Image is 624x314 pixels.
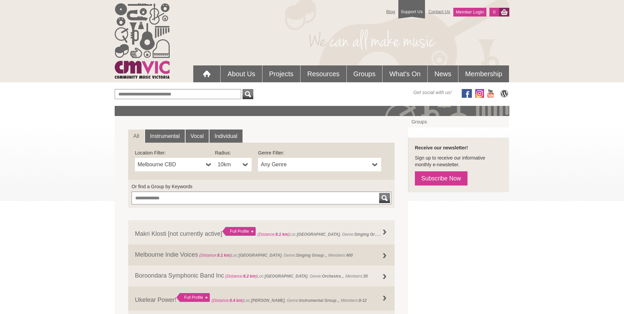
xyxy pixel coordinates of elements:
[251,298,285,303] strong: [PERSON_NAME]
[145,130,185,143] a: Instrumental
[276,232,288,237] strong: 8.1 km
[128,130,144,143] a: All
[199,253,231,258] span: (Distance: )
[238,253,281,258] strong: [GEOGRAPHIC_DATA]
[359,298,367,303] strong: 8-12
[128,220,395,245] a: Makri Klosti [not currently active] Full Profile (Distance:8.1 km)Loc:[GEOGRAPHIC_DATA], Genre:Si...
[299,298,339,303] strong: Instrumental Group ,
[297,232,340,237] strong: [GEOGRAPHIC_DATA]
[132,183,391,190] label: Or find a Group by Keywords
[453,8,486,17] a: Member Login
[243,274,256,279] strong: 8.2 km
[383,6,398,18] a: Blog
[215,149,252,156] label: Radius:
[209,130,243,143] a: Individual
[475,89,484,98] img: icon-instagram.png
[415,171,467,185] a: Subscribe Now
[258,149,381,156] label: Genre Filter:
[128,245,395,265] a: Melbourne Indie Voices (Distance:8.1 km)Loc:[GEOGRAPHIC_DATA], Genre:Singing Group ,, Members:400
[186,130,209,143] a: Vocal
[363,274,368,279] strong: 30
[415,154,502,168] p: Sign up to receive our informative monthly e-newsletter.
[408,116,509,127] a: Groups
[257,232,289,237] span: (Distance: )
[128,265,395,286] a: Boroondara Symphonic Band Inc (Distance:8.2 km)Loc:[GEOGRAPHIC_DATA], Genre:Orchestra ,, Members:30
[489,8,499,17] a: 0
[346,253,353,258] strong: 400
[115,3,170,79] img: cmvic_logo.png
[301,65,346,82] a: Resources
[257,230,406,237] span: Loc: , Genre: , Members:
[428,65,458,82] a: News
[222,227,256,236] div: Full Profile
[425,6,453,18] a: Contact Us
[218,161,240,169] span: 10km
[354,230,384,237] strong: Singing Group ,
[458,65,509,82] a: Membership
[215,158,252,171] a: 10km
[322,274,343,279] strong: Orchestra ,
[262,65,300,82] a: Projects
[296,253,326,258] strong: Singing Group ,
[135,158,215,171] a: Melbourne CBD
[138,161,203,169] span: Melbourne CBD
[347,65,382,82] a: Groups
[221,65,262,82] a: About Us
[198,253,353,258] span: Loc: , Genre: , Members:
[499,89,509,98] img: CMVic Blog
[413,89,452,96] span: Get social with us!
[211,298,367,303] span: Loc: , Genre: , Members:
[128,286,395,311] a: Ukelear Power! Full Profile (Distance:8.4 km)Loc:[PERSON_NAME], Genre:Instrumental Group ,, Membe...
[230,298,242,303] strong: 8.4 km
[211,298,244,303] span: (Distance: )
[261,161,370,169] span: Any Genre
[265,274,308,279] strong: [GEOGRAPHIC_DATA]
[135,149,215,156] label: Location Filter:
[176,293,210,302] div: Full Profile
[415,145,468,150] strong: Receive our newsletter!
[224,274,368,279] span: Loc: , Genre: , Members:
[225,274,257,279] span: (Distance: )
[258,158,381,171] a: Any Genre
[217,253,230,258] strong: 8.1 km
[382,65,427,82] a: What's On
